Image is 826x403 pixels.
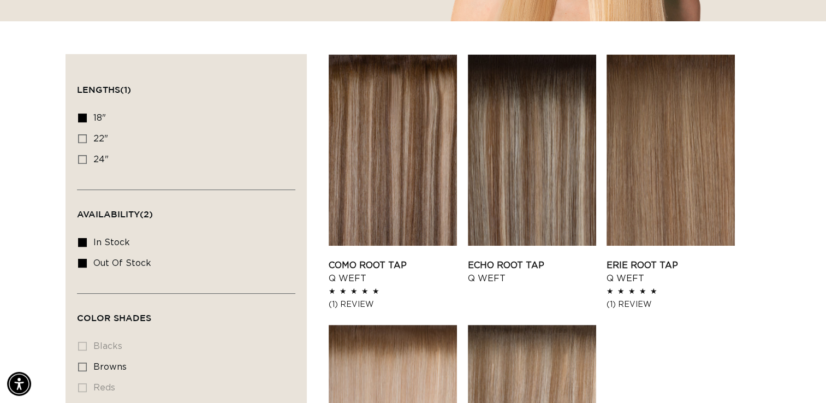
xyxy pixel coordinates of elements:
[77,294,295,333] summary: Color Shades (0 selected)
[93,363,127,371] span: browns
[468,259,596,285] a: Echo Root Tap Q Weft
[93,238,130,247] span: In stock
[93,114,106,122] span: 18"
[771,351,826,403] iframe: Chat Widget
[120,85,131,94] span: (1)
[7,372,31,396] div: Accessibility Menu
[93,259,151,268] span: Out of stock
[140,209,153,219] span: (2)
[607,259,735,285] a: Erie Root Tap Q Weft
[77,190,295,229] summary: Availability (2 selected)
[77,209,153,219] span: Availability
[93,155,109,164] span: 24"
[77,66,295,105] summary: Lengths (1 selected)
[329,259,457,285] a: Como Root Tap Q Weft
[77,85,131,94] span: Lengths
[77,313,151,323] span: Color Shades
[93,134,108,143] span: 22"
